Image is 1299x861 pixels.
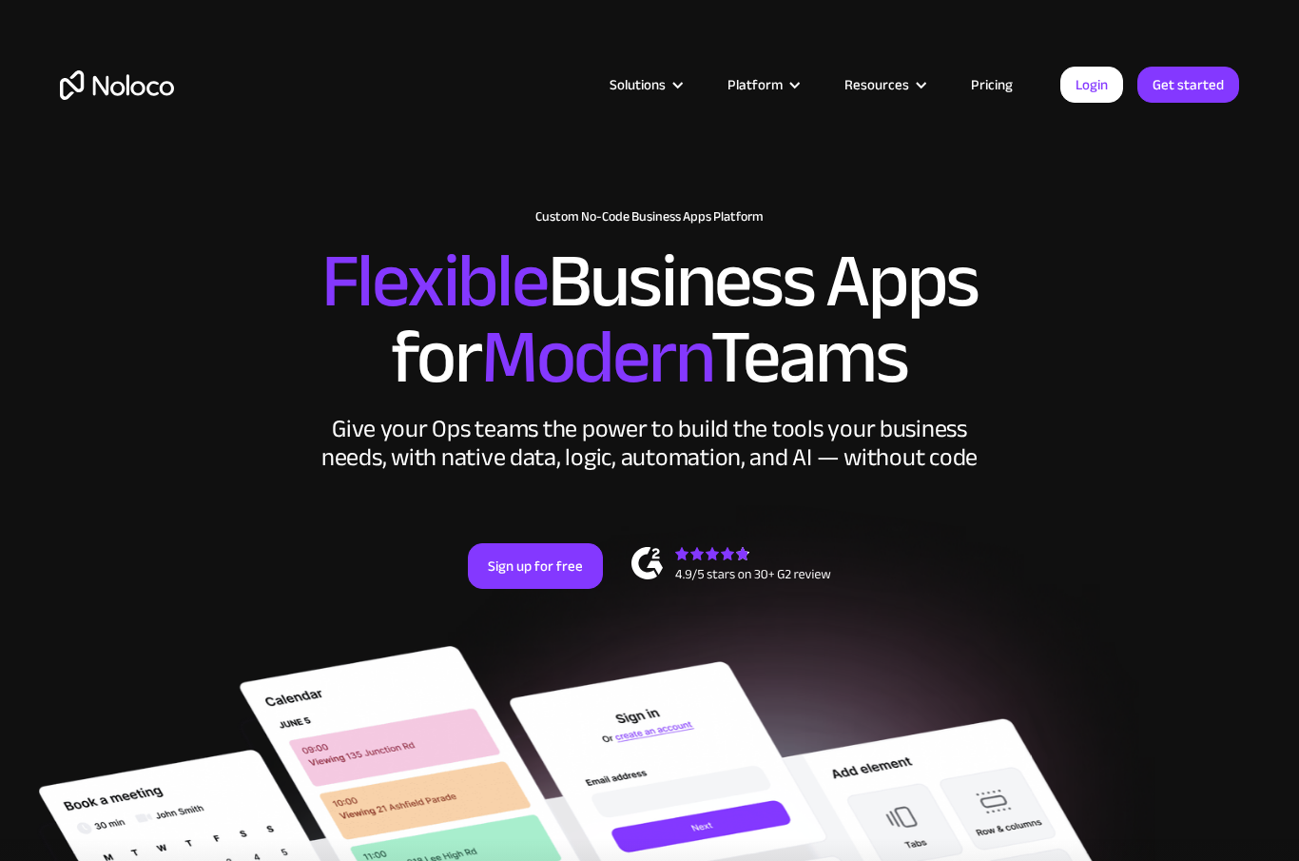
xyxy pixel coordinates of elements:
div: Platform [704,72,821,97]
a: Sign up for free [468,543,603,589]
div: Resources [821,72,947,97]
div: Solutions [610,72,666,97]
span: Flexible [321,210,548,352]
a: Get started [1137,67,1239,103]
div: Solutions [586,72,704,97]
div: Resources [844,72,909,97]
a: home [60,70,174,100]
span: Modern [481,286,710,428]
div: Platform [727,72,783,97]
div: Give your Ops teams the power to build the tools your business needs, with native data, logic, au... [317,415,982,472]
h1: Custom No-Code Business Apps Platform [60,209,1239,225]
a: Pricing [947,72,1037,97]
a: Login [1060,67,1123,103]
h2: Business Apps for Teams [60,244,1239,396]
